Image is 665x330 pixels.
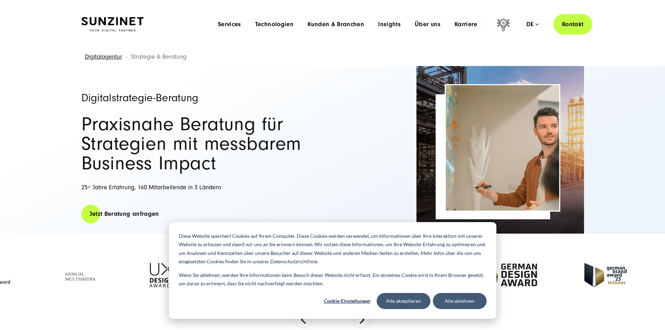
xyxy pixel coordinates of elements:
[81,92,326,103] h1: Digitalstrategie-Beratung
[553,14,592,35] a: Kontakt
[149,263,173,287] img: UX-Design-Awards - fullservice digital agentur SUNZINET
[416,66,584,234] img: Full-Service Digitalagentur SUNZINET - Strategieberatung_2
[295,311,312,328] button: Previous
[433,293,487,309] button: Alle ablehnen
[169,222,496,319] div: Cookie banner
[131,53,186,60] span: Strategie & Beratung
[526,21,539,28] div: de
[480,263,538,287] img: German-Design-Award - fullservice digital agentur SUNZINET
[377,293,430,309] button: Alle akzeptieren
[320,293,374,309] button: Cookie-Einstellungen
[308,21,364,28] a: Kunden & Branchen
[60,263,103,287] img: Full Service Digitalagentur - Annual Multimedia Awards
[415,21,441,28] a: Über uns
[218,21,241,28] a: Services
[584,263,627,287] img: German Brand Award 2023 Winner - fullservice digital agentur SUNZINET
[455,21,478,28] a: Karriere
[81,115,326,173] h2: Praxisnahe Beratung für Strategien mit messbarem Business Impact
[446,85,559,211] img: Full-Service Digitalagentur SUNZINET - Strategieberatung
[179,232,487,266] p: Diese Website speichert Cookies auf Ihrem Computer. Diese Cookies werden verwendet, um Informatio...
[81,17,143,32] img: SUNZINET Full Service Digital Agentur
[354,311,370,328] button: Next
[81,184,221,191] span: 25+ Jahre Erfahrung, 160 Mitarbeitende in 3 Ländern
[378,21,401,28] a: Insights
[85,53,122,60] a: Digitalagentur
[255,21,294,28] a: Technologien
[179,271,487,288] p: Wenn Sie ablehnen, werden Ihre Informationen beim Besuch dieser Website nicht erfasst. Ein einzel...
[81,204,168,224] a: Jetzt Beratung anfragen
